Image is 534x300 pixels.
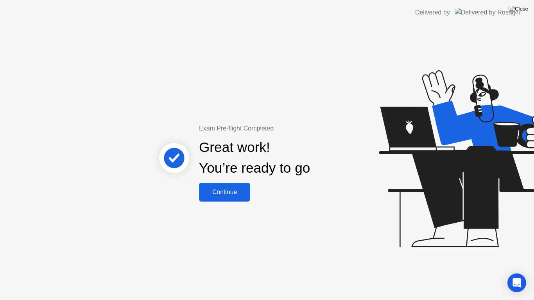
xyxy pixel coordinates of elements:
[199,183,250,202] button: Continue
[415,8,450,17] div: Delivered by
[199,137,310,179] div: Great work! You’re ready to go
[199,124,360,133] div: Exam Pre-flight Completed
[201,189,248,196] div: Continue
[507,273,526,292] div: Open Intercom Messenger
[455,8,520,17] img: Delivered by Rosalyn
[509,6,528,12] img: Close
